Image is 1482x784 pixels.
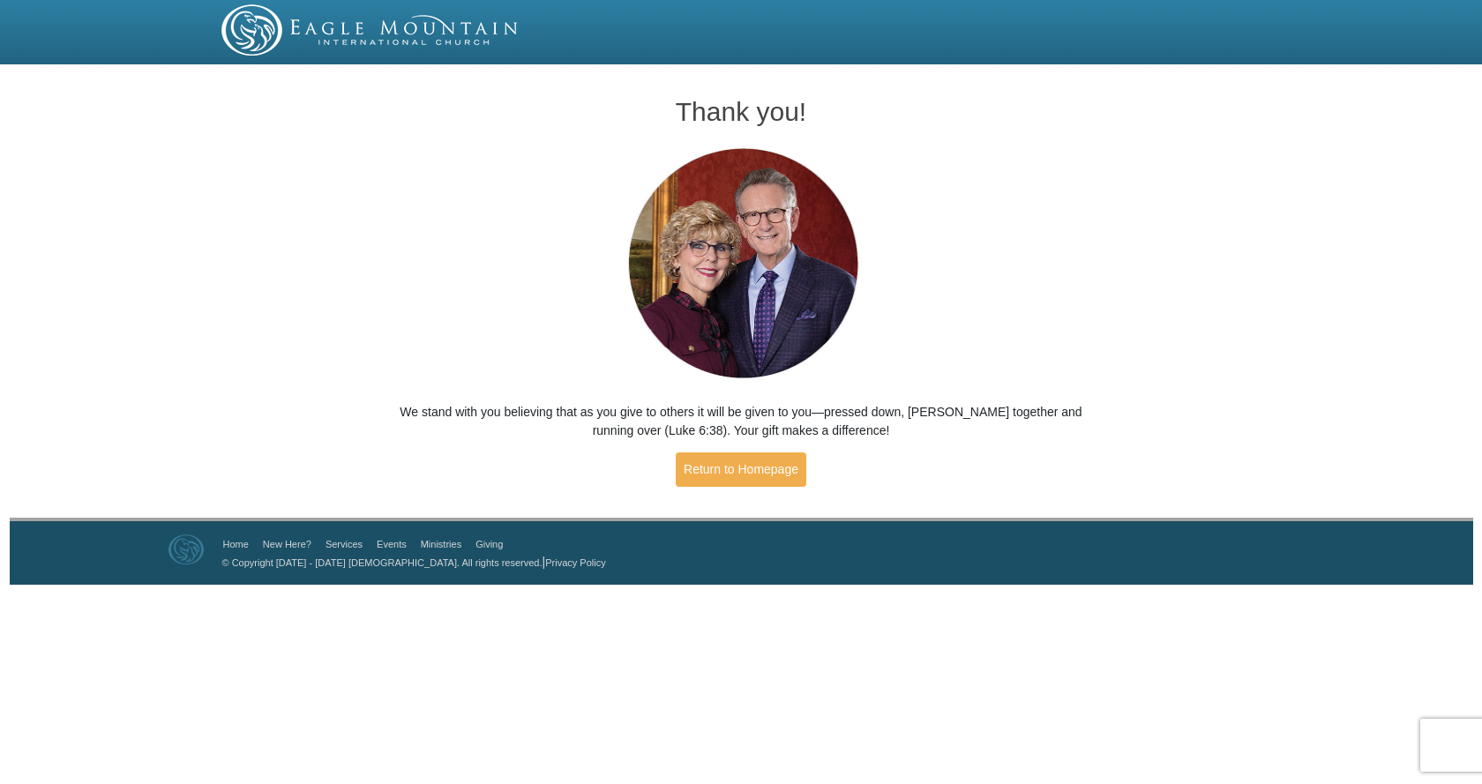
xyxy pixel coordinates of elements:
[168,534,204,564] img: Eagle Mountain International Church
[380,403,1103,440] p: We stand with you believing that as you give to others it will be given to you—pressed down, [PER...
[326,539,363,549] a: Services
[545,557,605,568] a: Privacy Policy
[380,97,1103,126] h1: Thank you!
[475,539,503,549] a: Giving
[377,539,407,549] a: Events
[221,4,520,56] img: EMIC
[216,553,606,571] p: |
[223,539,249,549] a: Home
[222,557,543,568] a: © Copyright [DATE] - [DATE] [DEMOGRAPHIC_DATA]. All rights reserved.
[263,539,311,549] a: New Here?
[676,452,806,487] a: Return to Homepage
[421,539,461,549] a: Ministries
[611,143,872,385] img: Pastors George and Terri Pearsons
